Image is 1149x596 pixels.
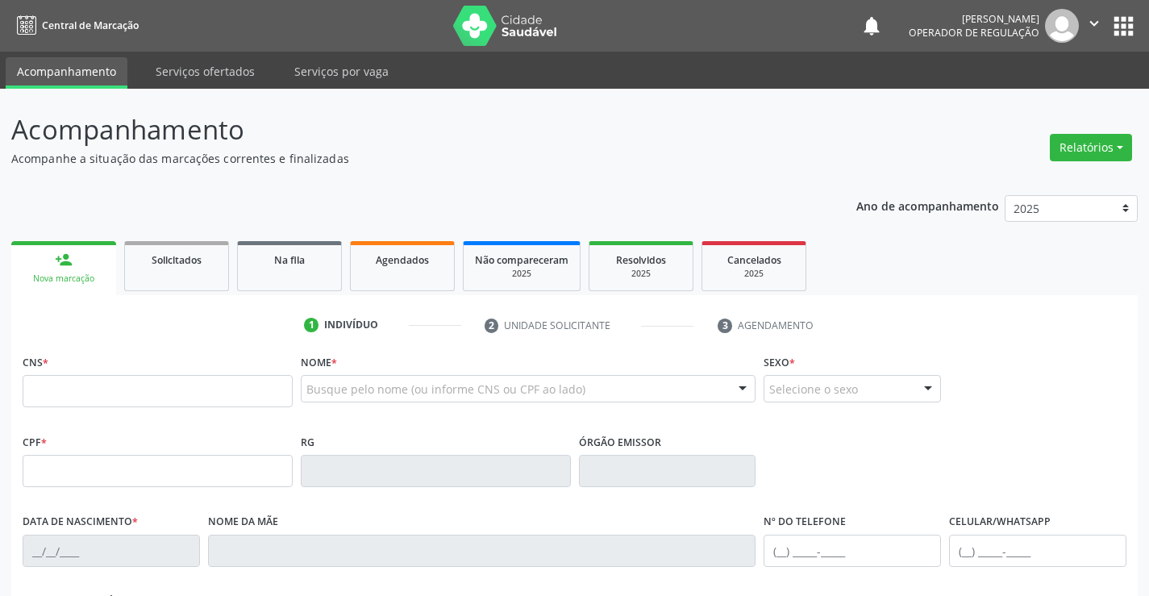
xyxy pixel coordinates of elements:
span: Agendados [376,253,429,267]
div: person_add [55,251,73,269]
p: Acompanhe a situação das marcações correntes e finalizadas [11,150,800,167]
span: Central de Marcação [42,19,139,32]
label: Órgão emissor [579,430,661,455]
span: Resolvidos [616,253,666,267]
label: Nº do Telefone [764,510,846,535]
span: Cancelados [727,253,781,267]
input: (__) _____-_____ [764,535,941,567]
input: __/__/____ [23,535,200,567]
label: CNS [23,350,48,375]
i:  [1085,15,1103,32]
div: 2025 [714,268,794,280]
label: Celular/WhatsApp [949,510,1051,535]
p: Ano de acompanhamento [856,195,999,215]
label: CPF [23,430,47,455]
div: 1 [304,318,318,332]
button: notifications [860,15,883,37]
span: Busque pelo nome (ou informe CNS ou CPF ao lado) [306,381,585,398]
button:  [1079,9,1109,43]
p: Acompanhamento [11,110,800,150]
div: Indivíduo [324,318,378,332]
a: Acompanhamento [6,57,127,89]
a: Serviços ofertados [144,57,266,85]
div: Nova marcação [23,273,105,285]
span: Na fila [274,253,305,267]
span: Selecione o sexo [769,381,858,398]
button: apps [1109,12,1138,40]
span: Não compareceram [475,253,568,267]
a: Serviços por vaga [283,57,400,85]
span: Solicitados [152,253,202,267]
label: Sexo [764,350,795,375]
span: Operador de regulação [909,26,1039,40]
button: Relatórios [1050,134,1132,161]
label: Data de nascimento [23,510,138,535]
label: RG [301,430,314,455]
a: Central de Marcação [11,12,139,39]
div: 2025 [601,268,681,280]
div: 2025 [475,268,568,280]
input: (__) _____-_____ [949,535,1126,567]
div: [PERSON_NAME] [909,12,1039,26]
img: img [1045,9,1079,43]
label: Nome da mãe [208,510,278,535]
label: Nome [301,350,337,375]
